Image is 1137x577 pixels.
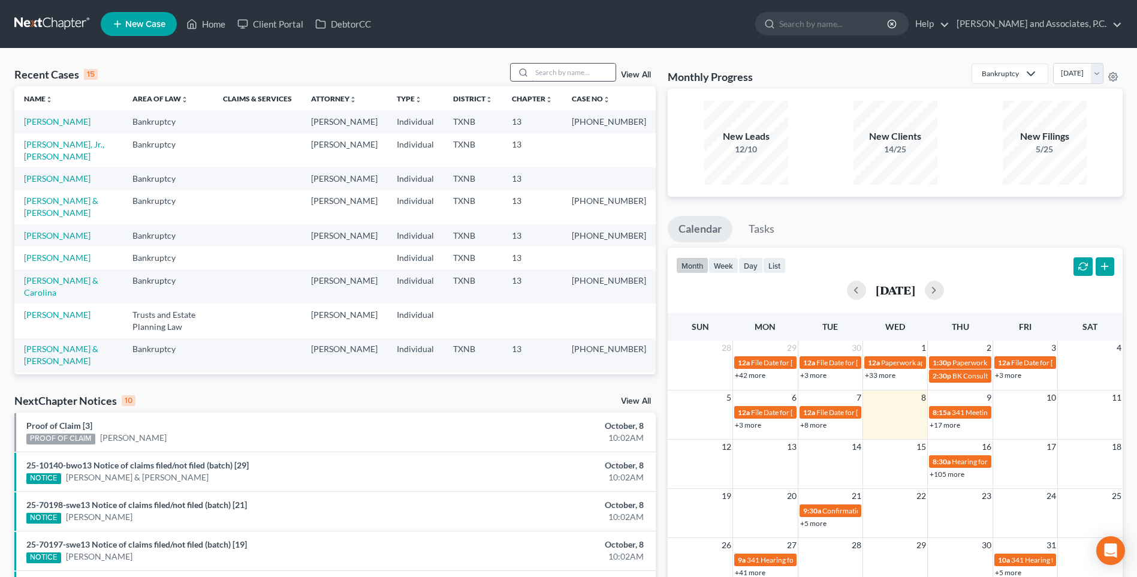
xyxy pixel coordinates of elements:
span: 4 [1115,341,1123,355]
span: 2:30p [933,371,951,380]
span: Sun [692,321,709,332]
span: 12a [738,358,750,367]
span: 12a [998,358,1010,367]
span: 9:30a [803,506,821,515]
span: 18 [1111,440,1123,454]
div: New Leads [704,130,788,143]
span: 341 Hearing for [PERSON_NAME] & [PERSON_NAME] [747,555,918,564]
a: [PERSON_NAME] & Carolina [24,275,98,297]
div: 10:02AM [446,511,644,523]
div: October, 8 [446,539,644,551]
span: 22 [915,489,927,503]
a: [PERSON_NAME] & [PERSON_NAME] [24,196,98,218]
a: DebtorCC [309,13,377,35]
i: unfold_more [349,96,357,103]
td: [PHONE_NUMBER] [562,269,656,303]
span: 1:30p [933,358,951,367]
span: 12a [868,358,880,367]
a: +5 more [800,519,827,528]
td: Bankruptcy [123,133,213,167]
span: 28 [851,538,862,552]
span: 17 [1045,440,1057,454]
td: 13 [502,167,562,190]
span: 6 [791,390,798,405]
span: New Case [125,20,165,29]
td: TXNB [444,269,502,303]
td: Bankruptcy [123,372,213,407]
span: 27 [786,538,798,552]
div: New Filings [1003,130,1087,143]
h2: [DATE] [876,284,915,296]
span: File Date for [PERSON_NAME] [751,408,847,417]
a: 25-10140-bwo13 Notice of claims filed/not filed (batch) [29] [26,460,249,470]
td: [PHONE_NUMBER] [562,190,656,224]
td: Individual [387,303,444,338]
td: Individual [387,247,444,269]
div: NOTICE [26,552,61,563]
span: 30 [981,538,993,552]
span: 15 [915,440,927,454]
div: NOTICE [26,513,61,524]
a: [PERSON_NAME] & [PERSON_NAME] [66,471,209,483]
div: PROOF OF CLAIM [26,434,95,444]
div: Bankruptcy [982,68,1019,79]
span: 28 [720,341,732,355]
a: [PERSON_NAME] [24,230,91,241]
span: 8 [920,390,927,405]
td: [PERSON_NAME] [301,167,387,190]
a: [PERSON_NAME] [24,116,91,127]
a: [PERSON_NAME] [100,432,167,444]
span: 23 [981,489,993,503]
span: 29 [915,538,927,552]
a: +3 more [800,371,827,380]
div: 15 [84,69,98,80]
td: Bankruptcy [123,247,213,269]
a: Help [909,13,949,35]
a: [PERSON_NAME] [66,551,132,563]
a: +5 more [995,568,1021,577]
td: TXNB [444,133,502,167]
a: +3 more [735,420,761,429]
span: 10a [998,555,1010,564]
div: 14/25 [853,143,937,155]
span: Sat [1082,321,1097,332]
span: BK Consult for [PERSON_NAME], Van [952,371,1071,380]
div: October, 8 [446,499,644,511]
span: Confirmation hearing for [PERSON_NAME] [822,506,958,515]
button: list [763,257,786,274]
a: [PERSON_NAME] [24,253,91,263]
span: 12a [803,358,815,367]
td: [PERSON_NAME] [301,133,387,167]
span: 24 [1045,489,1057,503]
span: 12a [738,408,750,417]
span: 10 [1045,390,1057,405]
span: 21 [851,489,862,503]
td: TXNB [444,110,502,133]
a: Client Portal [231,13,309,35]
td: Individual [387,110,444,133]
span: 29 [786,341,798,355]
span: 3 [1050,341,1057,355]
td: Individual [387,190,444,224]
a: [PERSON_NAME] & [PERSON_NAME] [24,344,98,366]
input: Search by name... [779,13,889,35]
td: [PERSON_NAME] [301,372,387,407]
i: unfold_more [415,96,422,103]
td: TXNB [444,224,502,247]
button: day [738,257,763,274]
td: [PERSON_NAME] [301,110,387,133]
span: Tue [822,321,838,332]
a: Chapterunfold_more [512,94,553,103]
span: 12 [720,440,732,454]
span: Thu [952,321,969,332]
span: 11 [1111,390,1123,405]
td: TXNB [444,247,502,269]
td: 13 [502,133,562,167]
span: 341 Meeting for [PERSON_NAME] [952,408,1060,417]
span: 20 [786,489,798,503]
span: 19 [720,489,732,503]
input: Search by name... [532,64,616,81]
div: 10:02AM [446,471,644,483]
span: 12a [803,408,815,417]
a: Calendar [668,216,732,242]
